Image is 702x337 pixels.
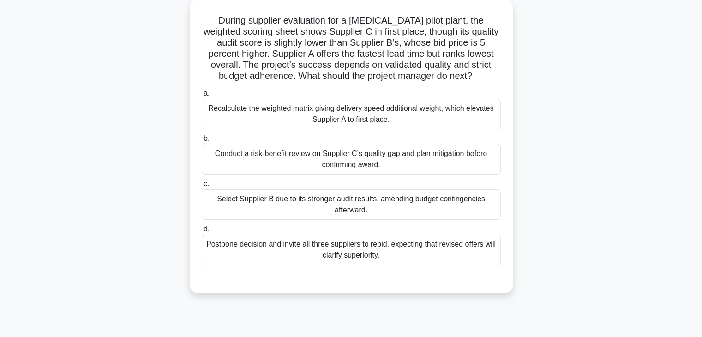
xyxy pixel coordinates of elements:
div: Postpone decision and invite all three suppliers to rebid, expecting that revised offers will cla... [202,235,501,265]
div: Conduct a risk-benefit review on Supplier C’s quality gap and plan mitigation before confirming a... [202,144,501,175]
div: Recalculate the weighted matrix giving delivery speed additional weight, which elevates Supplier ... [202,99,501,129]
div: Select Supplier B due to its stronger audit results, amending budget contingencies afterward. [202,189,501,220]
span: c. [204,180,209,187]
span: b. [204,134,210,142]
span: d. [204,225,210,233]
h5: During supplier evaluation for a [MEDICAL_DATA] pilot plant, the weighted scoring sheet shows Sup... [201,15,502,82]
span: a. [204,89,210,97]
